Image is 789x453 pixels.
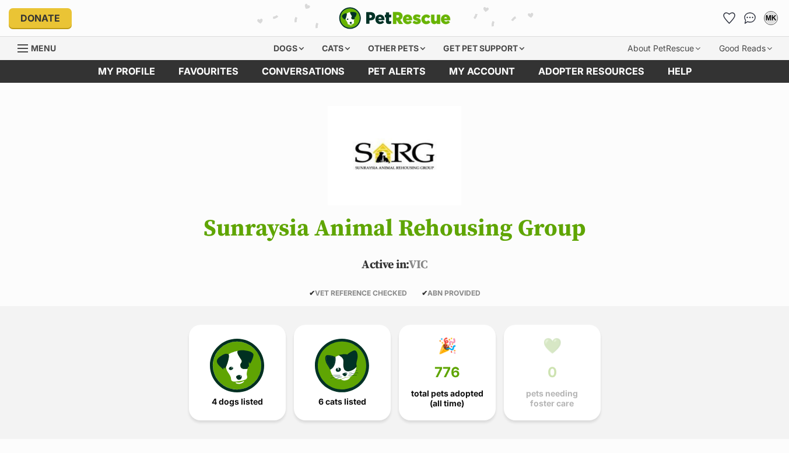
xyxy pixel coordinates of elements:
a: Conversations [741,9,759,27]
div: About PetRescue [619,37,709,60]
img: cat-icon-068c71abf8fe30c970a85cd354bc8e23425d12f6e8612795f06af48be43a487a.svg [315,339,369,392]
a: PetRescue [339,7,451,29]
div: Cats [314,37,358,60]
a: 4 dogs listed [189,325,286,420]
button: My account [762,9,780,27]
a: My profile [86,60,167,83]
ul: Account quick links [720,9,780,27]
span: Active in: [362,258,409,272]
img: logo-e224e6f780fb5917bec1dbf3a21bbac754714ae5b6737aabdf751b685950b380.svg [339,7,451,29]
div: 🎉 [438,337,457,354]
a: 💚 0 pets needing foster care [504,325,601,420]
span: VET REFERENCE CHECKED [309,289,407,297]
a: Adopter resources [527,60,656,83]
a: conversations [250,60,356,83]
div: Get pet support [435,37,532,60]
div: 💚 [543,337,562,354]
span: total pets adopted (all time) [409,389,486,408]
img: chat-41dd97257d64d25036548639549fe6c8038ab92f7586957e7f3b1b290dea8141.svg [744,12,756,24]
icon: ✔ [422,289,427,297]
span: 6 cats listed [318,397,366,406]
a: Donate [9,8,72,28]
span: 0 [548,364,557,381]
a: 🎉 776 total pets adopted (all time) [399,325,496,420]
a: Favourites [167,60,250,83]
a: My account [437,60,527,83]
div: Other pets [360,37,433,60]
a: 6 cats listed [294,325,391,420]
div: Dogs [265,37,312,60]
span: Menu [31,43,56,53]
span: ABN PROVIDED [422,289,481,297]
a: Pet alerts [356,60,437,83]
icon: ✔ [309,289,315,297]
div: Good Reads [711,37,780,60]
a: Menu [17,37,64,58]
img: Sunraysia Animal Rehousing Group [328,106,461,205]
a: Favourites [720,9,738,27]
span: 4 dogs listed [212,397,263,406]
img: petrescue-icon-eee76f85a60ef55c4a1927667547b313a7c0e82042636edf73dce9c88f694885.svg [210,339,264,392]
a: Help [656,60,703,83]
div: MK [765,12,777,24]
span: 776 [434,364,460,381]
span: pets needing foster care [514,389,591,408]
